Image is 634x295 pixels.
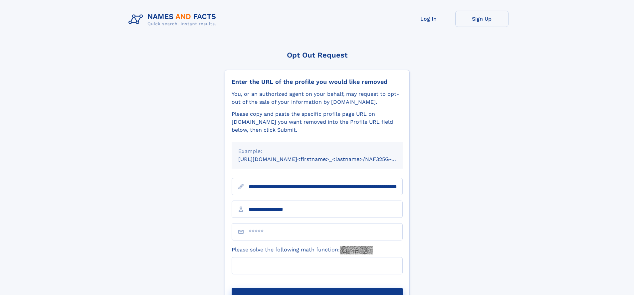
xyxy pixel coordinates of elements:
[455,11,509,27] a: Sign Up
[232,90,403,106] div: You, or an authorized agent on your behalf, may request to opt-out of the sale of your informatio...
[225,51,410,59] div: Opt Out Request
[232,110,403,134] div: Please copy and paste the specific profile page URL on [DOMAIN_NAME] you want removed into the Pr...
[238,156,415,162] small: [URL][DOMAIN_NAME]<firstname>_<lastname>/NAF325G-xxxxxxxx
[126,11,222,29] img: Logo Names and Facts
[402,11,455,27] a: Log In
[238,147,396,155] div: Example:
[232,246,373,254] label: Please solve the following math function:
[232,78,403,85] div: Enter the URL of the profile you would like removed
